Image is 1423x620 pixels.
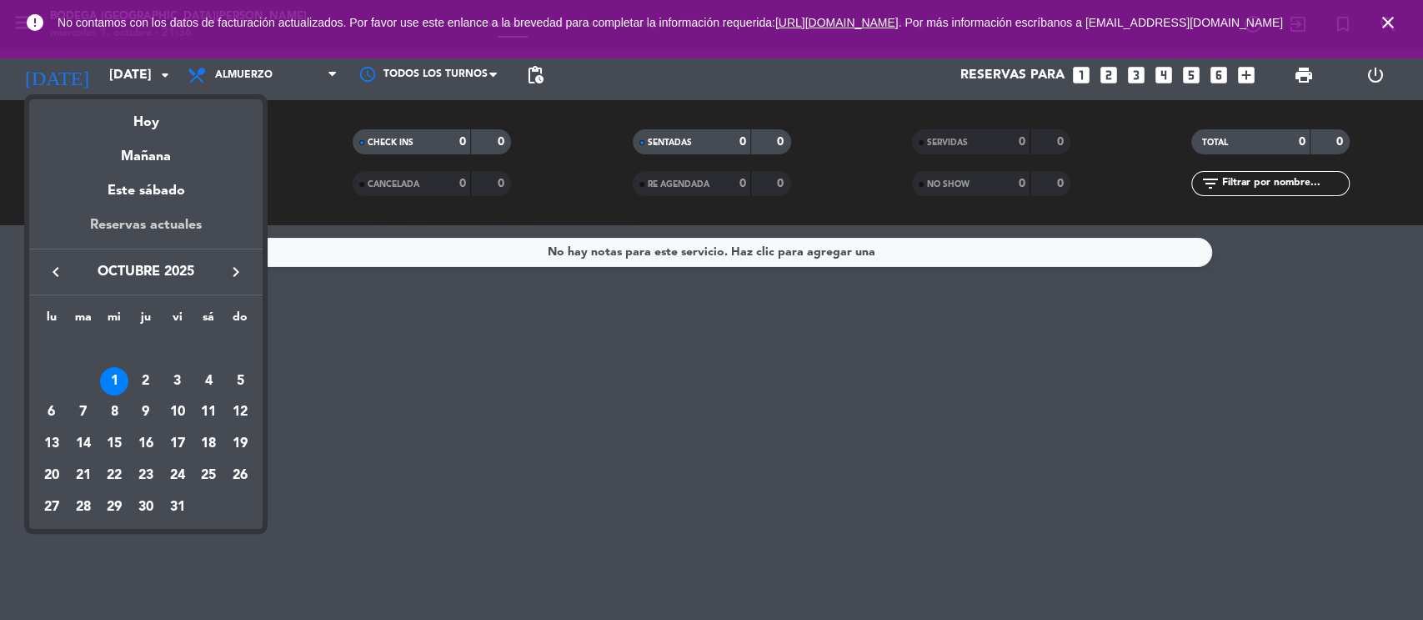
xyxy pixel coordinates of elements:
div: 18 [194,430,223,458]
td: 15 de octubre de 2025 [98,428,130,460]
td: 18 de octubre de 2025 [193,428,225,460]
div: 2 [132,367,160,396]
div: 5 [226,367,254,396]
div: 30 [132,493,160,522]
div: 28 [69,493,98,522]
div: 25 [194,461,223,490]
i: keyboard_arrow_right [226,262,246,282]
div: 14 [69,430,98,458]
td: 1 de octubre de 2025 [98,365,130,397]
td: 11 de octubre de 2025 [193,397,225,429]
td: 31 de octubre de 2025 [162,491,193,523]
td: 29 de octubre de 2025 [98,491,130,523]
th: domingo [224,308,256,334]
th: jueves [130,308,162,334]
div: 7 [69,399,98,427]
div: 24 [163,461,192,490]
div: Hoy [29,99,263,134]
td: 25 de octubre de 2025 [193,460,225,491]
td: 10 de octubre de 2025 [162,397,193,429]
div: 11 [194,399,223,427]
td: 8 de octubre de 2025 [98,397,130,429]
div: 3 [163,367,192,396]
div: 6 [38,399,66,427]
td: 21 de octubre de 2025 [68,460,99,491]
td: 24 de octubre de 2025 [162,460,193,491]
div: 19 [226,430,254,458]
div: 10 [163,399,192,427]
span: octubre 2025 [71,261,221,283]
div: 27 [38,493,66,522]
td: 13 de octubre de 2025 [36,428,68,460]
div: 20 [38,461,66,490]
div: 13 [38,430,66,458]
div: 29 [100,493,128,522]
i: keyboard_arrow_left [46,262,66,282]
button: keyboard_arrow_left [41,261,71,283]
td: 26 de octubre de 2025 [224,460,256,491]
div: 9 [132,399,160,427]
td: 4 de octubre de 2025 [193,365,225,397]
td: 27 de octubre de 2025 [36,491,68,523]
td: 7 de octubre de 2025 [68,397,99,429]
div: Mañana [29,134,263,168]
td: 19 de octubre de 2025 [224,428,256,460]
div: 12 [226,399,254,427]
td: 2 de octubre de 2025 [130,365,162,397]
td: 12 de octubre de 2025 [224,397,256,429]
td: 5 de octubre de 2025 [224,365,256,397]
th: miércoles [98,308,130,334]
div: 8 [100,399,128,427]
th: lunes [36,308,68,334]
div: 15 [100,430,128,458]
th: viernes [162,308,193,334]
td: 6 de octubre de 2025 [36,397,68,429]
td: OCT. [36,334,256,365]
div: 31 [163,493,192,522]
td: 22 de octubre de 2025 [98,460,130,491]
td: 23 de octubre de 2025 [130,460,162,491]
td: 3 de octubre de 2025 [162,365,193,397]
td: 9 de octubre de 2025 [130,397,162,429]
td: 14 de octubre de 2025 [68,428,99,460]
th: sábado [193,308,225,334]
div: 16 [132,430,160,458]
td: 28 de octubre de 2025 [68,491,99,523]
div: 1 [100,367,128,396]
th: martes [68,308,99,334]
td: 16 de octubre de 2025 [130,428,162,460]
td: 30 de octubre de 2025 [130,491,162,523]
div: 4 [194,367,223,396]
td: 17 de octubre de 2025 [162,428,193,460]
div: 26 [226,461,254,490]
button: keyboard_arrow_right [221,261,251,283]
div: Este sábado [29,168,263,214]
td: 20 de octubre de 2025 [36,460,68,491]
div: 22 [100,461,128,490]
div: Reservas actuales [29,214,263,249]
div: 23 [132,461,160,490]
div: 17 [163,430,192,458]
div: 21 [69,461,98,490]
